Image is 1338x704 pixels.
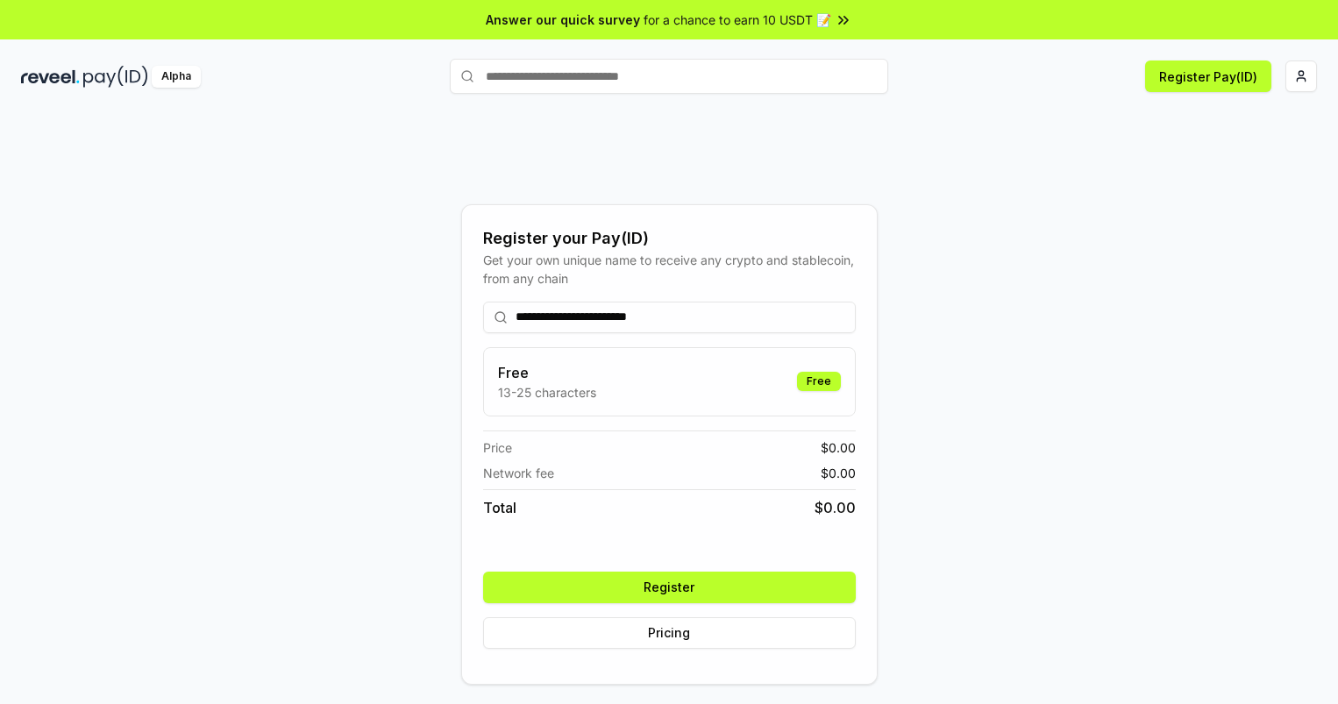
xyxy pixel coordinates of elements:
[483,617,856,649] button: Pricing
[821,438,856,457] span: $ 0.00
[486,11,640,29] span: Answer our quick survey
[483,251,856,288] div: Get your own unique name to receive any crypto and stablecoin, from any chain
[483,497,516,518] span: Total
[1145,60,1271,92] button: Register Pay(ID)
[152,66,201,88] div: Alpha
[498,362,596,383] h3: Free
[644,11,831,29] span: for a chance to earn 10 USDT 📝
[498,383,596,402] p: 13-25 characters
[483,226,856,251] div: Register your Pay(ID)
[483,438,512,457] span: Price
[483,572,856,603] button: Register
[83,66,148,88] img: pay_id
[821,464,856,482] span: $ 0.00
[483,464,554,482] span: Network fee
[815,497,856,518] span: $ 0.00
[21,66,80,88] img: reveel_dark
[797,372,841,391] div: Free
